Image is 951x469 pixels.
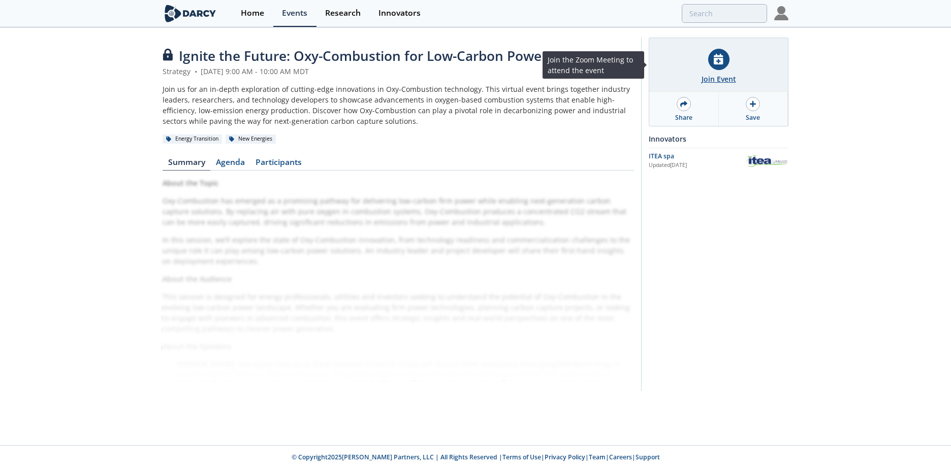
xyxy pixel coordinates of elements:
[682,4,767,23] input: Advanced Search
[649,130,788,148] div: Innovators
[241,9,264,17] div: Home
[325,9,361,17] div: Research
[378,9,421,17] div: Innovators
[609,453,632,461] a: Careers
[649,152,746,161] div: ITEA spa
[545,453,585,461] a: Privacy Policy
[746,153,788,168] img: ITEA spa
[163,5,218,22] img: logo-wide.svg
[675,113,692,122] div: Share
[589,453,606,461] a: Team
[100,453,851,462] p: © Copyright 2025 [PERSON_NAME] Partners, LLC | All Rights Reserved | | | | |
[774,6,788,20] img: Profile
[163,135,222,144] div: Energy Transition
[702,74,736,84] div: Join Event
[210,158,250,171] a: Agenda
[636,453,660,461] a: Support
[649,152,788,170] a: ITEA spa Updated[DATE] ITEA spa
[179,47,547,65] span: Ignite the Future: Oxy-Combustion for Low-Carbon Power
[193,66,199,76] span: •
[163,66,634,77] div: Strategy [DATE] 9:00 AM - 10:00 AM MDT
[746,113,760,122] div: Save
[163,158,210,171] a: Summary
[649,161,746,170] div: Updated [DATE]
[502,453,541,461] a: Terms of Use
[163,84,634,126] div: Join us for an in-depth exploration of cutting-edge innovations in Oxy-Combustion technology. Thi...
[282,9,307,17] div: Events
[226,135,276,144] div: New Energies
[250,158,307,171] a: Participants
